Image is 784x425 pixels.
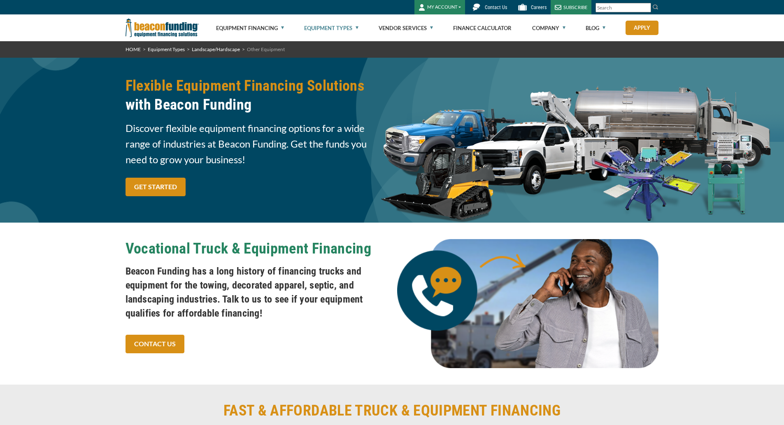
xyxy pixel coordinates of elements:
a: GET STARTED [126,178,186,196]
span: Discover flexible equipment financing options for a wide range of industries at Beacon Funding. G... [126,120,387,167]
a: Company [532,15,565,41]
img: Man on phone [397,239,659,368]
span: Other Equipment [247,46,285,52]
a: Vendor Services [379,15,433,41]
span: Contact Us [485,5,507,10]
a: Equipment Financing [216,15,284,41]
input: Search [596,3,651,12]
a: Equipment Types [148,46,185,52]
a: Finance Calculator [453,15,512,41]
a: Landscape/Hardscape [192,46,240,52]
span: with Beacon Funding [126,95,387,114]
h2: Vocational Truck & Equipment Financing [126,239,387,258]
a: Man on phone [397,299,659,307]
h2: FAST & AFFORDABLE TRUCK & EQUIPMENT FINANCING [126,401,659,420]
a: Blog [586,15,605,41]
a: Apply [626,21,658,35]
img: Search [652,4,659,10]
h2: Flexible Equipment Financing Solutions [126,76,387,114]
h4: Beacon Funding has a long history of financing trucks and equipment for the towing, decorated app... [126,264,387,320]
a: Clear search text [642,5,649,11]
a: Equipment Types [304,15,358,41]
img: Beacon Funding Corporation logo [126,14,199,41]
a: HOME [126,46,141,52]
span: Careers [531,5,547,10]
a: CONTACT US [126,335,184,353]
